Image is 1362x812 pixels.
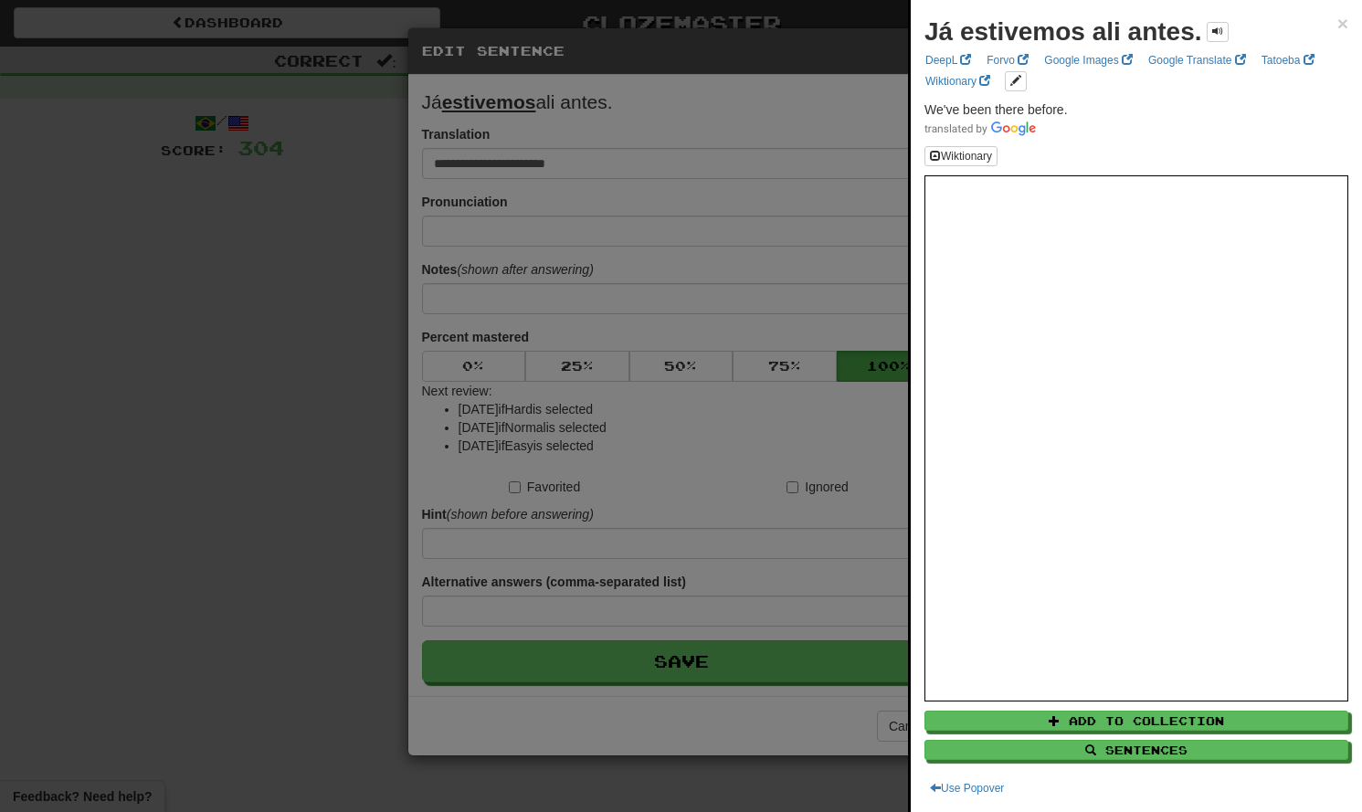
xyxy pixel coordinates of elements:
button: Use Popover [924,778,1009,798]
button: edit links [1005,71,1027,91]
button: Wiktionary [924,146,998,166]
a: Google Translate [1143,50,1251,70]
a: Google Images [1039,50,1138,70]
button: Close [1337,14,1348,33]
button: Sentences [924,740,1348,760]
a: Tatoeba [1256,50,1320,70]
strong: Já estivemos ali antes. [924,17,1202,46]
span: × [1337,13,1348,34]
span: We've been there before. [924,102,1068,117]
a: Forvo [981,50,1034,70]
button: Add to Collection [924,711,1348,731]
a: Wiktionary [920,71,996,91]
img: Color short [924,121,1036,136]
a: DeepL [920,50,977,70]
